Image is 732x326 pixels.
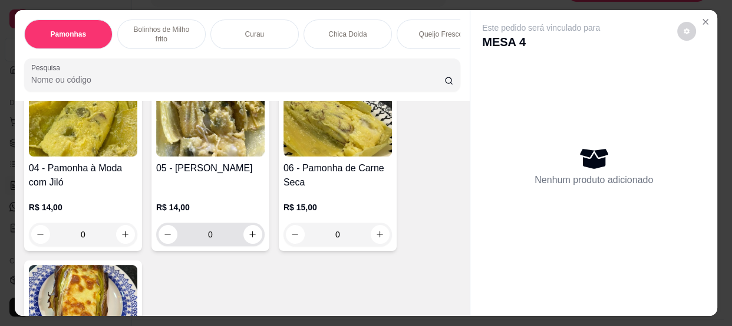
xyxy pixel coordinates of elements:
h4: 05 - [PERSON_NAME] [156,161,265,175]
p: R$ 14,00 [29,201,137,213]
p: Queijo Fresco [418,30,463,39]
h4: 04 - Pamonha à Moda com Jiló [29,161,137,190]
p: MESA 4 [482,34,600,50]
p: Este pedido será vinculado para [482,22,600,34]
button: Close [696,12,715,31]
input: Pesquisa [31,74,444,86]
button: increase-product-quantity [116,225,135,244]
p: Chica Doida [328,30,367,39]
button: decrease-product-quantity [159,225,177,244]
p: Curau [245,30,265,39]
button: decrease-product-quantity [286,225,305,244]
img: product-image [156,83,265,157]
p: R$ 15,00 [283,201,392,213]
button: increase-product-quantity [371,225,390,244]
p: Pamonhas [51,30,87,39]
img: product-image [283,83,392,157]
p: Bolinhos de Milho frito [127,25,196,44]
label: Pesquisa [31,63,64,73]
img: product-image [29,83,137,157]
h4: 06 - Pamonha de Carne Seca [283,161,392,190]
p: R$ 14,00 [156,201,265,213]
button: increase-product-quantity [243,225,262,244]
p: Nenhum produto adicionado [535,173,653,187]
button: decrease-product-quantity [31,225,50,244]
button: decrease-product-quantity [677,22,696,41]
